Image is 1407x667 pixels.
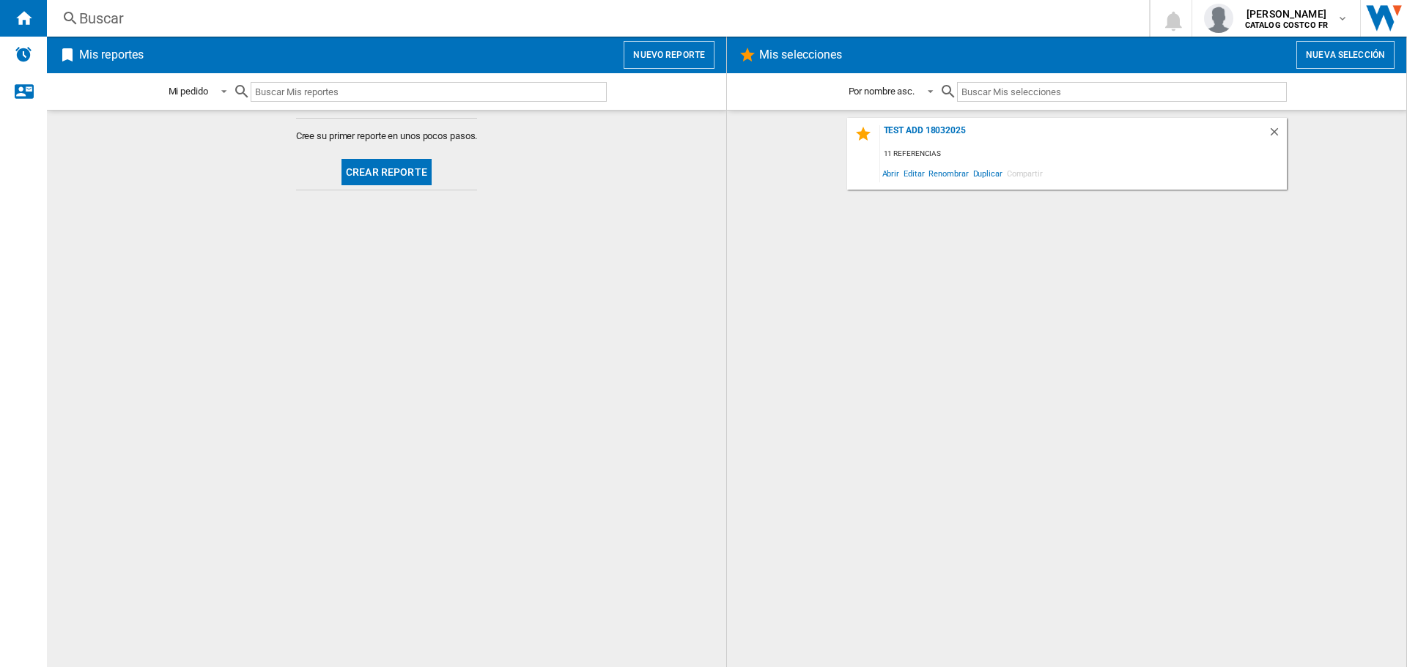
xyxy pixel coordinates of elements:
div: Por nombre asc. [849,86,915,97]
span: Renombrar [926,163,970,183]
input: Buscar Mis reportes [251,82,607,102]
span: [PERSON_NAME] [1245,7,1328,21]
button: Nueva selección [1296,41,1395,69]
div: 11 referencias [880,145,1287,163]
div: Mi pedido [169,86,208,97]
h2: Mis reportes [76,41,147,69]
div: Buscar [79,8,1111,29]
button: Nuevo reporte [624,41,714,69]
div: Borrar [1268,125,1287,145]
b: CATALOG COSTCO FR [1245,21,1328,30]
div: Test add 18032025 [880,125,1268,145]
input: Buscar Mis selecciones [957,82,1286,102]
span: Abrir [880,163,902,183]
span: Compartir [1005,163,1045,183]
img: profile.jpg [1204,4,1233,33]
img: alerts-logo.svg [15,45,32,63]
h2: Mis selecciones [756,41,846,69]
span: Duplicar [971,163,1005,183]
button: Crear reporte [341,159,432,185]
span: Cree su primer reporte en unos pocos pasos. [296,130,478,143]
span: Editar [901,163,926,183]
